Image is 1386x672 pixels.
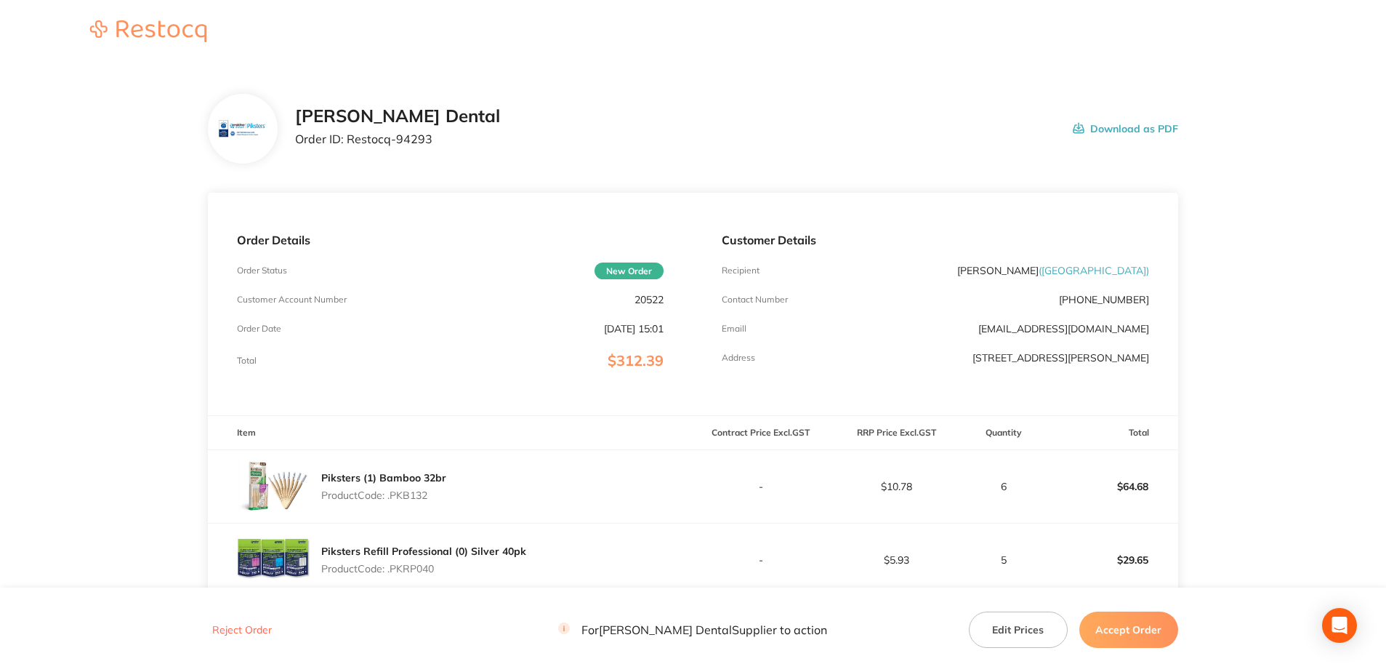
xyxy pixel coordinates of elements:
[237,450,310,523] img: eXJqMWJiZw
[595,263,664,279] span: New Order
[558,623,827,637] p: For [PERSON_NAME] Dental Supplier to action
[972,352,1149,364] p: [STREET_ADDRESS][PERSON_NAME]
[1043,543,1177,577] p: $29.65
[1059,294,1149,305] p: [PHONE_NUMBER]
[237,324,281,334] p: Order Date
[237,265,287,276] p: Order Status
[722,324,746,334] p: Emaill
[722,353,755,363] p: Address
[1322,608,1357,643] div: Open Intercom Messenger
[1043,469,1177,504] p: $64.68
[321,471,446,484] a: Piksters (1) Bamboo 32br
[219,105,266,153] img: bnV5aml6aA
[969,612,1068,648] button: Edit Prices
[208,416,693,450] th: Item
[76,20,221,42] img: Restocq logo
[321,489,446,501] p: Product Code: .PKB132
[321,563,526,575] p: Product Code: .PKRP040
[76,20,221,44] a: Restocq logo
[634,294,664,305] p: 20522
[321,545,526,558] a: Piksters Refill Professional (0) Silver 40pk
[829,481,964,492] p: $10.78
[722,295,788,305] p: Contact Number
[722,265,760,276] p: Recipient
[965,481,1041,492] p: 6
[965,554,1041,566] p: 5
[237,356,257,366] p: Total
[1073,106,1178,151] button: Download as PDF
[237,233,664,247] p: Order Details
[693,554,828,566] p: -
[295,106,500,127] h2: [PERSON_NAME] Dental
[829,416,964,450] th: RRP Price Excl. GST
[978,322,1149,335] a: [EMAIL_ADDRESS][DOMAIN_NAME]
[1079,612,1178,648] button: Accept Order
[1042,416,1178,450] th: Total
[604,323,664,335] p: [DATE] 15:01
[295,132,500,145] p: Order ID: Restocq- 94293
[722,233,1148,247] p: Customer Details
[608,351,664,369] span: $312.39
[693,481,828,492] p: -
[829,554,964,566] p: $5.93
[957,265,1149,276] p: [PERSON_NAME]
[237,524,310,596] img: Zjc1NHhhdA
[1039,264,1149,277] span: ( [GEOGRAPHIC_DATA] )
[964,416,1042,450] th: Quantity
[693,416,829,450] th: Contract Price Excl. GST
[237,295,347,305] p: Customer Account Number
[208,624,276,637] button: Reject Order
